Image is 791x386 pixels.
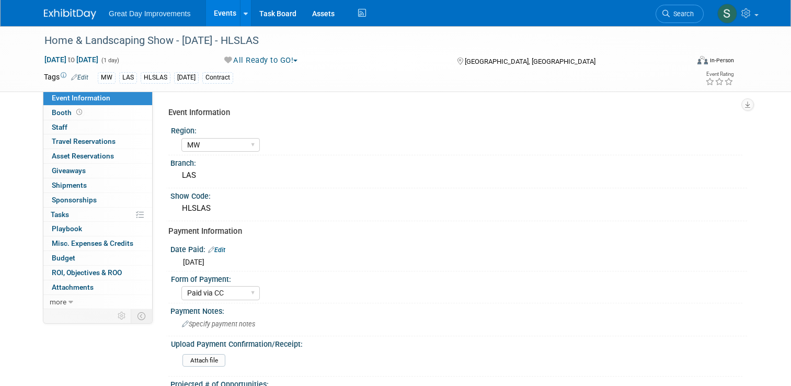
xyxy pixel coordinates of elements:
[52,108,84,117] span: Booth
[100,57,119,64] span: (1 day)
[717,4,737,24] img: Sha'Nautica Sales
[168,226,739,237] div: Payment Information
[170,303,747,316] div: Payment Notes:
[52,239,133,247] span: Misc. Expenses & Credits
[43,266,152,280] a: ROI, Objectives & ROO
[208,246,225,254] a: Edit
[43,120,152,134] a: Staff
[183,258,204,266] span: [DATE]
[52,196,97,204] span: Sponsorships
[43,193,152,207] a: Sponsorships
[50,298,66,306] span: more
[66,55,76,64] span: to
[52,137,116,145] span: Travel Reservations
[44,72,88,84] td: Tags
[632,54,734,70] div: Event Format
[131,309,153,323] td: Toggle Event Tabs
[174,72,199,83] div: [DATE]
[43,236,152,251] a: Misc. Expenses & Credits
[43,164,152,178] a: Giveaways
[178,167,739,184] div: LAS
[221,55,302,66] button: All Ready to GO!
[74,108,84,116] span: Booth not reserved yet
[705,72,733,77] div: Event Rating
[465,58,595,65] span: [GEOGRAPHIC_DATA], [GEOGRAPHIC_DATA]
[656,5,704,23] a: Search
[44,55,99,64] span: [DATE] [DATE]
[52,152,114,160] span: Asset Reservations
[709,56,734,64] div: In-Person
[52,254,75,262] span: Budget
[171,271,742,285] div: Form of Payment:
[52,123,67,131] span: Staff
[41,31,675,50] div: Home & Landscaping Show - [DATE] - HLSLAS
[178,200,739,217] div: HLSLAS
[43,178,152,192] a: Shipments
[170,242,747,255] div: Date Paid:
[52,181,87,189] span: Shipments
[52,224,82,233] span: Playbook
[52,166,86,175] span: Giveaways
[109,9,190,18] span: Great Day Improvements
[182,320,255,328] span: Specify payment notes
[52,283,94,291] span: Attachments
[171,123,742,136] div: Region:
[113,309,131,323] td: Personalize Event Tab Strip
[170,188,747,201] div: Show Code:
[98,72,116,83] div: MW
[43,295,152,309] a: more
[43,222,152,236] a: Playbook
[43,251,152,265] a: Budget
[670,10,694,18] span: Search
[51,210,69,219] span: Tasks
[170,155,747,168] div: Branch:
[171,336,742,349] div: Upload Payment Confirmation/Receipt:
[52,94,110,102] span: Event Information
[52,268,122,277] span: ROI, Objectives & ROO
[43,149,152,163] a: Asset Reservations
[71,74,88,81] a: Edit
[168,107,739,118] div: Event Information
[44,9,96,19] img: ExhibitDay
[697,56,708,64] img: Format-Inperson.png
[43,91,152,105] a: Event Information
[202,72,233,83] div: Contract
[119,72,137,83] div: LAS
[141,72,170,83] div: HLSLAS
[43,208,152,222] a: Tasks
[43,106,152,120] a: Booth
[43,280,152,294] a: Attachments
[43,134,152,149] a: Travel Reservations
